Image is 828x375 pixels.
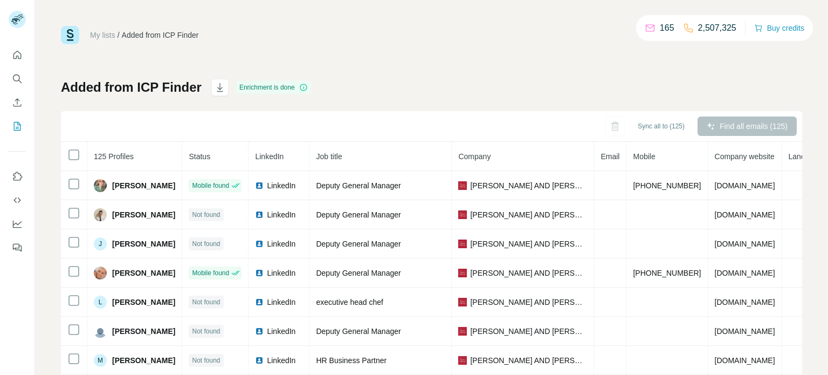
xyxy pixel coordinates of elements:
[112,238,175,249] span: [PERSON_NAME]
[754,21,804,36] button: Buy credits
[112,180,175,191] span: [PERSON_NAME]
[192,210,220,220] span: Not found
[94,152,134,161] span: 125 Profiles
[267,238,295,249] span: LinkedIn
[192,239,220,249] span: Not found
[189,152,210,161] span: Status
[118,30,120,40] li: /
[470,355,587,366] span: [PERSON_NAME] AND [PERSON_NAME]'s
[112,326,175,337] span: [PERSON_NAME]
[94,354,107,367] div: M
[715,210,775,219] span: [DOMAIN_NAME]
[255,152,284,161] span: LinkedIn
[9,93,26,112] button: Enrich CSV
[715,356,775,365] span: [DOMAIN_NAME]
[715,327,775,336] span: [DOMAIN_NAME]
[9,45,26,65] button: Quick start
[267,268,295,278] span: LinkedIn
[61,79,202,96] h1: Added from ICP Finder
[316,181,401,190] span: Deputy General Manager
[715,181,775,190] span: [DOMAIN_NAME]
[470,326,587,337] span: [PERSON_NAME] AND [PERSON_NAME]'s
[255,327,264,336] img: LinkedIn logo
[458,356,467,365] img: company-logo
[255,269,264,277] img: LinkedIn logo
[255,210,264,219] img: LinkedIn logo
[94,267,107,279] img: Avatar
[470,238,587,249] span: [PERSON_NAME] AND [PERSON_NAME]'s
[267,297,295,308] span: LinkedIn
[458,298,467,306] img: company-logo
[316,240,401,248] span: Deputy General Manager
[458,327,467,336] img: company-logo
[9,167,26,186] button: Use Surfe on LinkedIn
[458,240,467,248] img: company-logo
[698,22,736,35] p: 2,507,325
[316,327,401,336] span: Deputy General Manager
[633,269,701,277] span: [PHONE_NUMBER]
[458,152,491,161] span: Company
[633,181,701,190] span: [PHONE_NUMBER]
[9,117,26,136] button: My lists
[112,355,175,366] span: [PERSON_NAME]
[316,269,401,277] span: Deputy General Manager
[789,152,817,161] span: Landline
[9,190,26,210] button: Use Surfe API
[192,326,220,336] span: Not found
[660,22,674,35] p: 165
[61,26,79,44] img: Surfe Logo
[112,268,175,278] span: [PERSON_NAME]
[316,152,342,161] span: Job title
[192,268,229,278] span: Mobile found
[458,181,467,190] img: company-logo
[255,356,264,365] img: LinkedIn logo
[192,181,229,190] span: Mobile found
[94,208,107,221] img: Avatar
[715,269,775,277] span: [DOMAIN_NAME]
[470,297,587,308] span: [PERSON_NAME] AND [PERSON_NAME]'s
[470,209,587,220] span: [PERSON_NAME] AND [PERSON_NAME]'s
[638,121,685,131] span: Sync all to (125)
[267,180,295,191] span: LinkedIn
[94,296,107,309] div: L
[255,298,264,306] img: LinkedIn logo
[192,297,220,307] span: Not found
[316,298,383,306] span: executive head chef
[112,297,175,308] span: [PERSON_NAME]
[192,356,220,365] span: Not found
[122,30,199,40] div: Added from ICP Finder
[470,268,587,278] span: [PERSON_NAME] AND [PERSON_NAME]'s
[255,240,264,248] img: LinkedIn logo
[94,237,107,250] div: J
[236,81,311,94] div: Enrichment is done
[715,298,775,306] span: [DOMAIN_NAME]
[255,181,264,190] img: LinkedIn logo
[633,152,655,161] span: Mobile
[267,209,295,220] span: LinkedIn
[94,325,107,338] img: Avatar
[267,326,295,337] span: LinkedIn
[94,179,107,192] img: Avatar
[458,269,467,277] img: company-logo
[316,356,387,365] span: HR Business Partner
[601,152,619,161] span: Email
[112,209,175,220] span: [PERSON_NAME]
[470,180,587,191] span: [PERSON_NAME] AND [PERSON_NAME]'s
[9,69,26,88] button: Search
[715,240,775,248] span: [DOMAIN_NAME]
[9,214,26,234] button: Dashboard
[715,152,775,161] span: Company website
[267,355,295,366] span: LinkedIn
[458,210,467,219] img: company-logo
[90,31,115,39] a: My lists
[316,210,401,219] span: Deputy General Manager
[9,238,26,257] button: Feedback
[630,118,692,134] button: Sync all to (125)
